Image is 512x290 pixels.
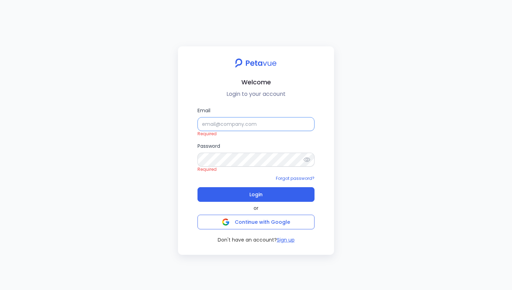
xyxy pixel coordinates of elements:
input: Email [197,117,315,131]
button: Continue with Google [197,215,315,229]
h2: Welcome [184,77,328,87]
div: Required [197,131,315,137]
a: Forgot password? [276,175,315,181]
img: petavue logo [231,55,281,71]
input: Password [197,153,315,167]
div: Required [197,167,315,172]
label: Email [197,107,315,131]
span: Don't have an account? [218,236,277,244]
p: Login to your account [184,90,328,98]
button: Sign up [277,236,295,244]
span: Continue with Google [235,219,290,226]
label: Password [197,142,315,167]
span: or [254,205,258,212]
span: Login [249,190,263,199]
button: Login [197,187,315,202]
